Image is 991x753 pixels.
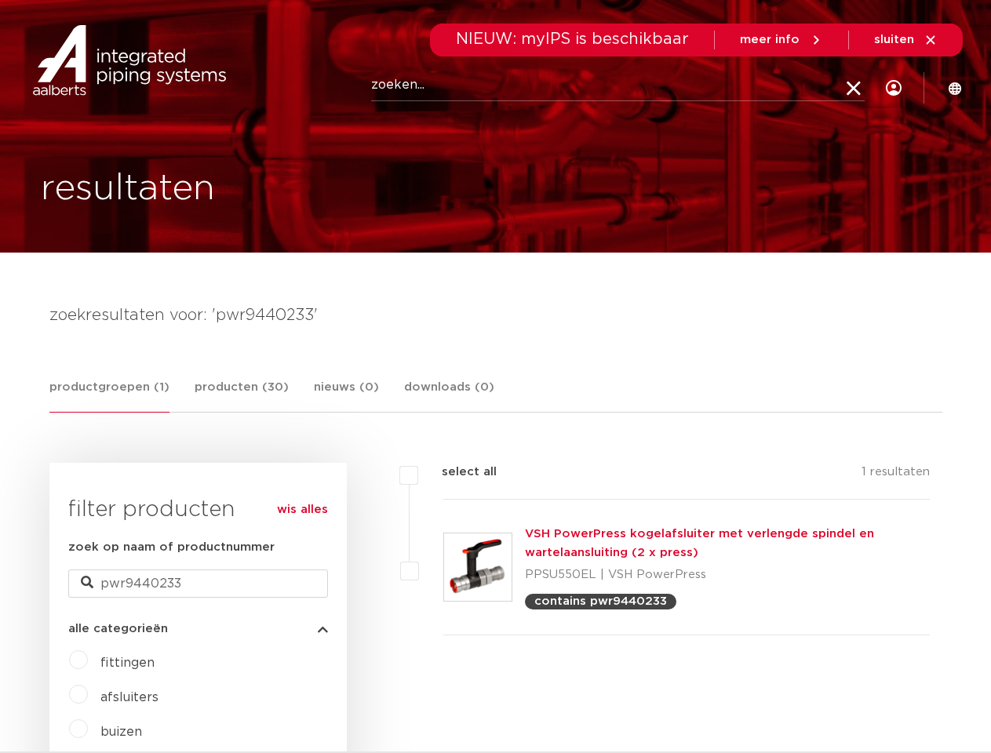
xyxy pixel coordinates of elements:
p: PPSU550EL | VSH PowerPress [525,562,931,587]
p: contains pwr9440233 [534,595,667,607]
label: zoek op naam of productnummer [68,538,275,557]
button: alle categorieën [68,623,328,635]
img: Thumbnail for VSH PowerPress kogelafsluiter met verlengde spindel en wartelaansluiting (2 x press) [444,533,512,601]
span: sluiten [874,34,914,45]
span: meer info [740,34,800,45]
input: zoeken... [371,70,865,101]
a: wis alles [277,500,328,519]
a: nieuws (0) [314,378,379,412]
a: meer info [740,33,823,47]
a: VSH PowerPress kogelafsluiter met verlengde spindel en wartelaansluiting (2 x press) [525,528,874,558]
h1: resultaten [41,164,215,214]
span: NIEUW: myIPS is beschikbaar [456,31,689,47]
h4: zoekresultaten voor: 'pwr9440233' [49,303,942,328]
span: alle categorieën [68,623,168,635]
p: 1 resultaten [862,463,930,487]
a: fittingen [100,657,155,669]
h3: filter producten [68,494,328,526]
a: downloads (0) [404,378,494,412]
a: sluiten [874,33,938,47]
label: select all [418,463,497,482]
a: productgroepen (1) [49,378,169,413]
input: zoeken [68,569,328,598]
a: producten (30) [195,378,289,412]
a: afsluiters [100,691,158,704]
a: buizen [100,726,142,738]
